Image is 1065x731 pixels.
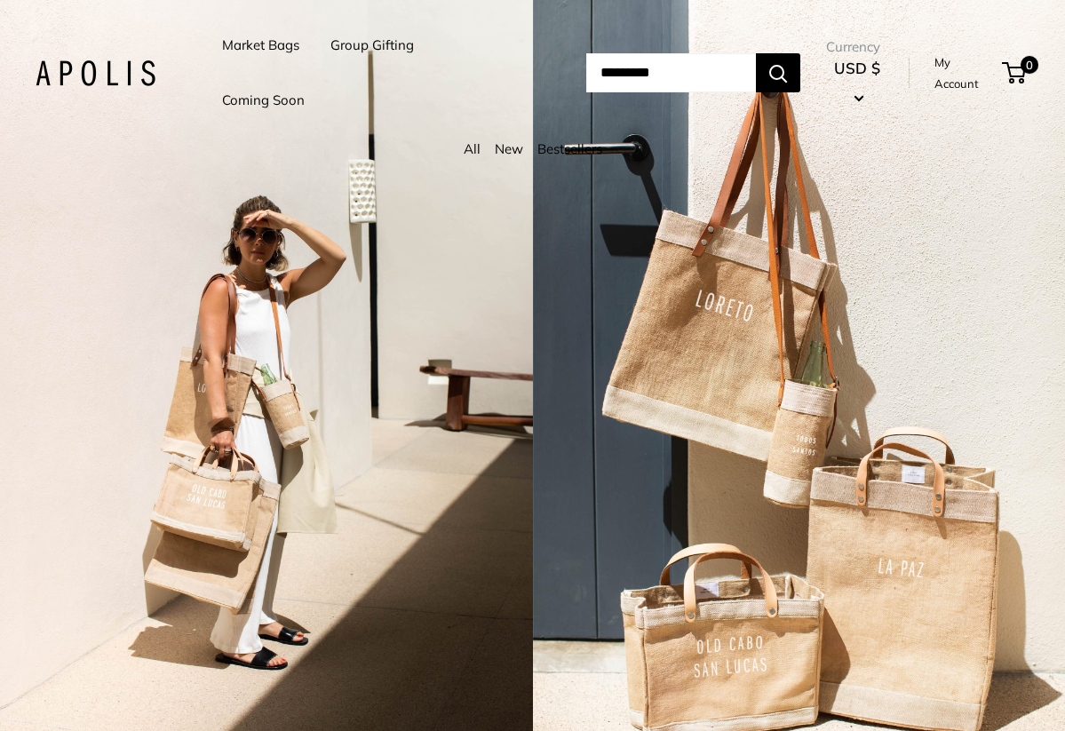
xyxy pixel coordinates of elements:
[222,33,299,58] a: Market Bags
[222,88,305,113] a: Coming Soon
[934,52,996,95] a: My Account
[36,60,155,86] img: Apolis
[586,53,756,92] input: Search...
[756,53,800,92] button: Search
[1004,62,1026,83] a: 0
[826,35,888,60] span: Currency
[464,140,481,157] a: All
[834,59,880,77] span: USD $
[826,54,888,111] button: USD $
[1021,56,1038,74] span: 0
[537,140,602,157] a: Bestsellers
[330,33,414,58] a: Group Gifting
[495,140,523,157] a: New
